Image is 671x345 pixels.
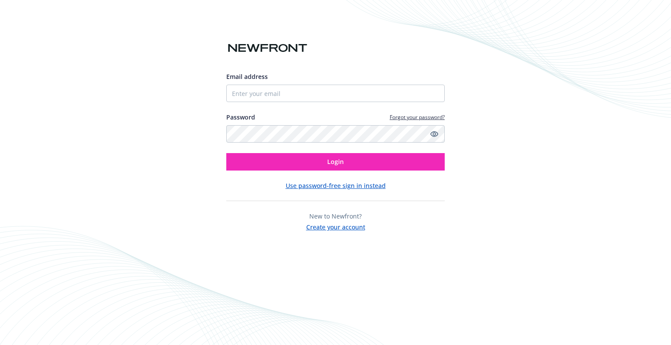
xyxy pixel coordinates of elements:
[390,113,445,121] a: Forgot your password?
[309,212,362,220] span: New to Newfront?
[226,41,309,56] img: Newfront logo
[226,113,255,122] label: Password
[327,157,344,166] span: Login
[226,85,445,102] input: Enter your email
[226,125,445,143] input: Enter your password
[226,153,445,171] button: Login
[429,129,439,139] a: Show password
[306,221,365,232] button: Create your account
[286,181,386,190] button: Use password-free sign in instead
[226,72,268,81] span: Email address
